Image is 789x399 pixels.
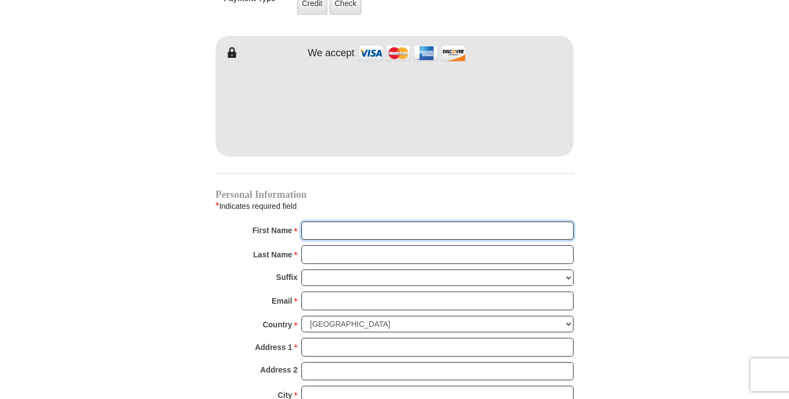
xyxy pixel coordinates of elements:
strong: Country [263,317,293,332]
strong: Address 1 [255,339,293,355]
strong: Email [272,293,292,309]
img: credit cards accepted [357,41,467,65]
strong: Last Name [253,247,293,262]
strong: First Name [252,223,292,238]
div: Indicates required field [215,199,574,213]
h4: We accept [308,47,355,60]
strong: Address 2 [260,362,298,378]
strong: Suffix [276,269,298,285]
h4: Personal Information [215,190,574,199]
